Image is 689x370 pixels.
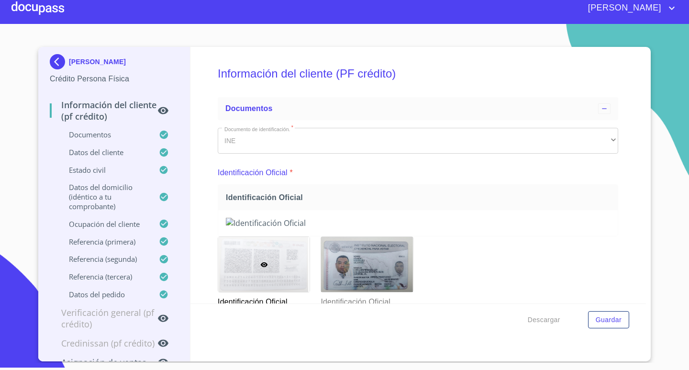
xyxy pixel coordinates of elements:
p: Información del cliente (PF crédito) [50,99,157,122]
span: Descargar [528,314,560,326]
div: [PERSON_NAME] [50,54,178,73]
div: Documentos [218,97,618,120]
img: Docupass spot blue [50,54,69,69]
p: Asignación de Ventas [50,357,157,368]
p: Estado Civil [50,165,159,175]
button: Descargar [524,311,564,329]
p: Referencia (segunda) [50,254,159,264]
p: Ocupación del Cliente [50,219,159,229]
span: [PERSON_NAME] [581,0,666,16]
div: INE [218,128,618,154]
img: Identificación Oficial [321,237,412,292]
p: Datos del domicilio (idéntico a tu comprobante) [50,182,159,211]
p: Referencia (primera) [50,237,159,247]
p: Crédito Persona Física [50,73,178,85]
p: Verificación general (PF crédito) [50,307,157,330]
h5: Información del cliente (PF crédito) [218,54,618,93]
p: Credinissan (PF crédito) [50,337,157,349]
span: Documentos [225,104,272,112]
button: account of current user [581,0,678,16]
p: Identificación Oficial [321,292,412,308]
p: Datos del cliente [50,147,159,157]
span: Identificación Oficial [226,192,614,202]
p: [PERSON_NAME] [69,58,126,66]
p: Identificación Oficial [218,167,288,179]
button: Guardar [588,311,629,329]
p: Referencia (tercera) [50,272,159,281]
span: Guardar [596,314,622,326]
p: Documentos [50,130,159,139]
p: Datos del pedido [50,290,159,299]
p: Identificación Oficial [218,292,309,308]
img: Identificación Oficial [226,218,610,228]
